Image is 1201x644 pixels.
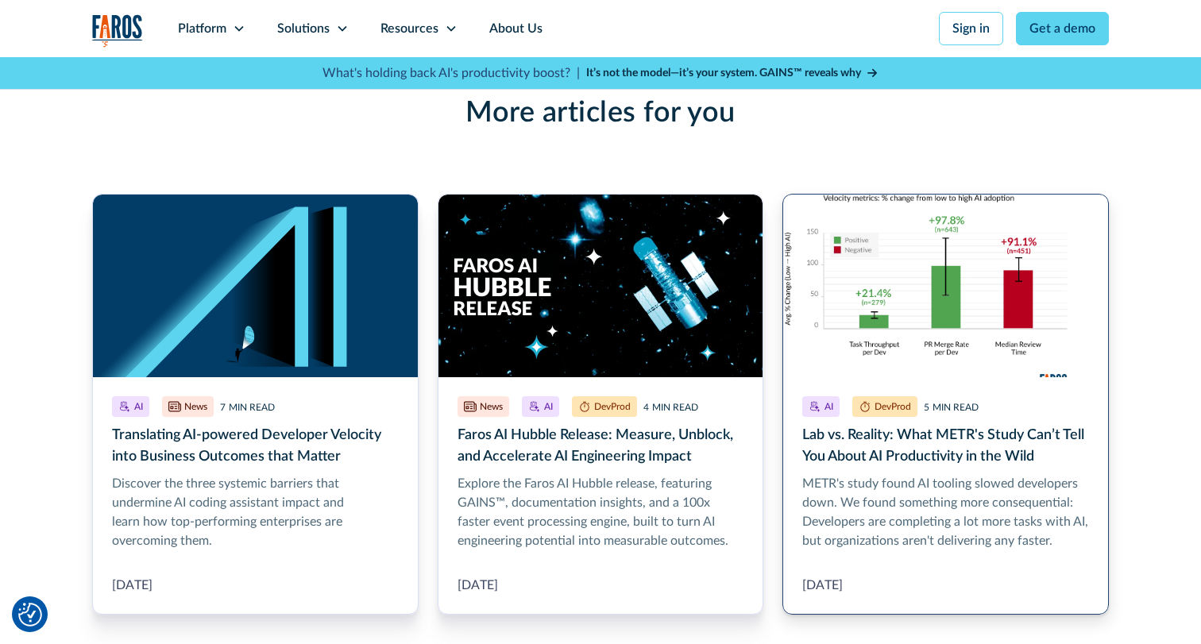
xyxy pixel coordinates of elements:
[380,19,438,38] div: Resources
[92,194,419,615] a: More Blog Link
[939,12,1003,45] a: Sign in
[322,64,580,83] p: What's holding back AI's productivity boost? |
[586,67,861,79] strong: It’s not the model—it’s your system. GAINS™ reveals why
[782,194,1109,615] a: More Blog Link
[277,19,330,38] div: Solutions
[92,14,143,47] img: Logo of the analytics and reporting company Faros.
[178,19,226,38] div: Platform
[92,96,1109,130] h2: More articles for you
[92,14,143,47] a: home
[18,603,42,627] button: Cookie Settings
[438,194,764,615] a: More Blog Link
[586,65,879,82] a: It’s not the model—it’s your system. GAINS™ reveals why
[18,603,42,627] img: Revisit consent button
[1016,12,1109,45] a: Get a demo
